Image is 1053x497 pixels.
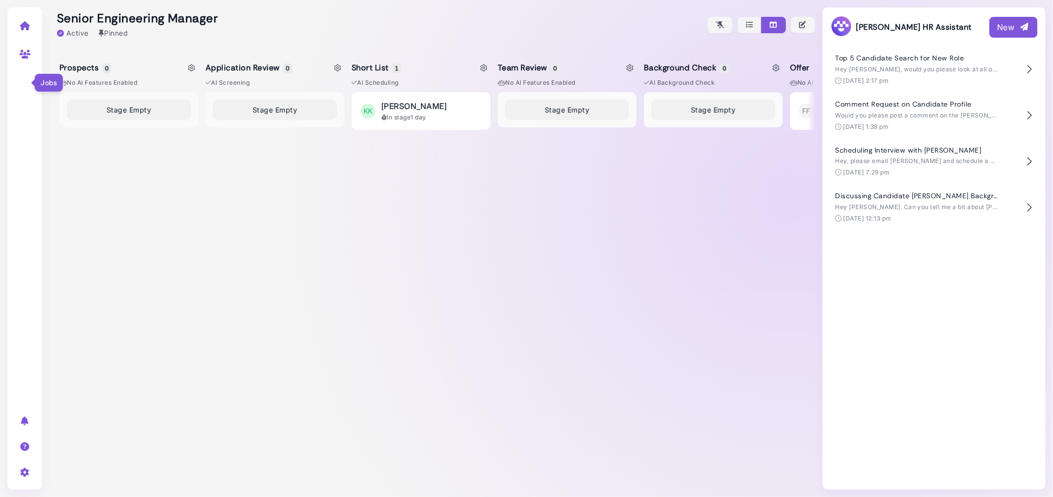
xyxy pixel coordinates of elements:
[790,63,821,72] h5: Offer
[381,113,482,122] div: In stage 1 day
[998,21,1030,33] div: New
[352,63,400,72] h5: Short List
[831,93,1038,139] button: Comment Request on Candidate Profile Would you please post a comment on the [PERSON_NAME] profile...
[790,92,929,130] button: FF [PERSON_NAME] In stage1 day
[831,139,1038,185] button: Scheduling Interview with [PERSON_NAME] Hey, please email [PERSON_NAME] and schedule a 30 min int...
[843,77,889,84] time: [DATE] 2:17 pm
[836,146,999,155] h4: Scheduling Interview with [PERSON_NAME]
[352,92,490,130] button: KK [PERSON_NAME] In stage1 day
[498,63,558,72] h5: Team Review
[352,78,399,87] span: AI Scheduling
[498,78,576,87] span: No AI Features enabled
[361,104,375,118] span: KK
[381,100,447,112] span: [PERSON_NAME]
[799,104,814,118] span: FF
[836,100,999,109] h4: Comment Request on Candidate Profile
[843,123,889,130] time: [DATE] 1:38 pm
[814,63,822,73] span: 1
[34,73,63,92] div: Jobs
[99,28,128,38] div: Pinned
[253,105,297,115] span: Stage Empty
[545,105,589,115] span: Stage Empty
[644,78,715,87] span: AI Background Check
[691,105,736,115] span: Stage Empty
[9,69,41,95] a: Jobs
[103,63,111,73] span: 0
[283,63,292,73] span: 0
[843,215,892,222] time: [DATE] 12:13 pm
[551,63,560,73] span: 0
[990,17,1038,38] button: New
[831,47,1038,93] button: Top 5 Candidate Search for New Role Hey [PERSON_NAME], would you please look at all of our existi...
[836,192,999,200] h4: Discussing Candidate [PERSON_NAME] Background
[106,105,151,115] span: Stage Empty
[392,63,401,73] span: 1
[57,28,89,38] div: Active
[206,63,291,72] h5: Application Review
[57,11,218,26] h2: Senior Engineering Manager
[59,78,137,87] span: No AI Features enabled
[59,63,109,72] h5: Prospects
[836,54,999,62] h4: Top 5 Candidate Search for New Role
[790,78,868,87] span: No AI Features enabled
[720,63,729,73] span: 0
[206,78,250,87] span: AI Screening
[644,63,728,72] h5: Background Check
[843,168,890,176] time: [DATE] 7:29 pm
[831,15,972,39] h3: [PERSON_NAME] HR Assistant
[831,184,1038,230] button: Discussing Candidate [PERSON_NAME] Background Hey [PERSON_NAME]. Can you tell me a bit about [PER...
